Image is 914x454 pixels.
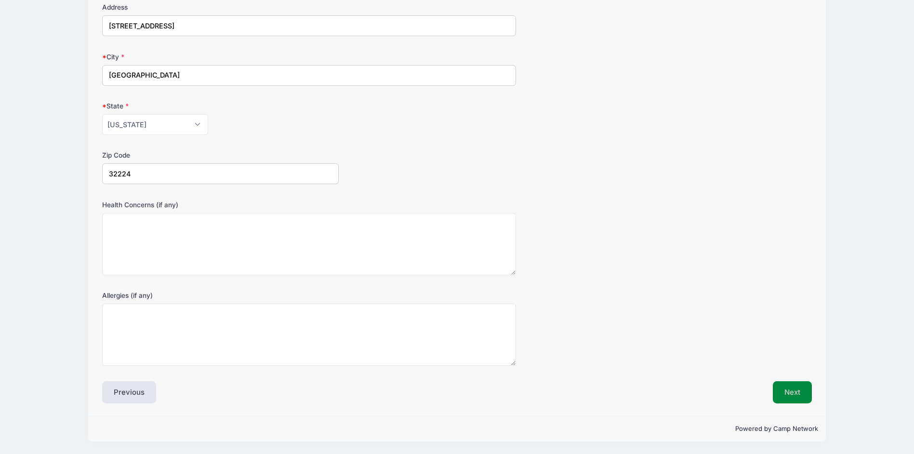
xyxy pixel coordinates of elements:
label: State [102,101,339,111]
p: Powered by Camp Network [96,424,818,434]
label: Address [102,2,339,12]
input: xxxxx [102,163,339,184]
label: City [102,52,339,62]
label: Allergies (if any) [102,291,339,300]
button: Previous [102,381,156,403]
button: Next [773,381,812,403]
label: Zip Code [102,150,339,160]
label: Health Concerns (if any) [102,200,339,210]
